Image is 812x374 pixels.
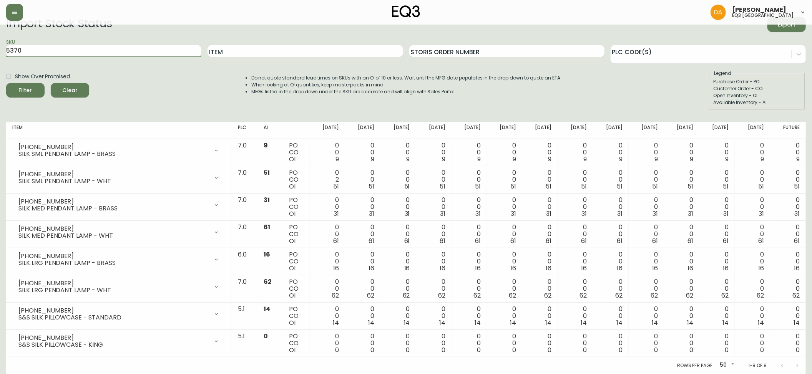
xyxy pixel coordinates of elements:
div: 0 0 [493,333,516,354]
th: [DATE] [416,122,452,139]
span: 62 [651,291,658,300]
div: 50 [717,359,736,372]
div: 0 0 [528,142,551,163]
div: 0 0 [706,224,729,245]
div: S&S SILK PILLOWCASE - KING [18,341,209,348]
span: Show Over Promised [15,73,70,81]
div: 0 0 [316,251,339,272]
span: 62 [473,291,481,300]
span: 61 [687,237,693,245]
span: OI [289,209,296,218]
span: 51 [369,182,374,191]
div: 0 0 [599,142,623,163]
div: 0 0 [422,197,445,217]
th: Future [770,122,806,139]
span: 16 [510,264,516,273]
th: [DATE] [629,122,664,139]
div: [PHONE_NUMBER] [18,307,209,314]
div: 0 0 [387,306,410,326]
div: SILK LRG PENDANT LAMP - WHT [18,287,209,294]
div: PO CO [289,224,304,245]
div: 0 0 [387,197,410,217]
div: 0 0 [777,169,800,190]
div: 0 0 [493,169,516,190]
div: 0 0 [493,197,516,217]
th: AI [258,122,283,139]
span: 9 [761,155,764,164]
div: 0 0 [706,197,729,217]
span: 61 [652,237,658,245]
div: 0 0 [670,142,693,163]
span: 51 [723,182,729,191]
div: 0 0 [387,169,410,190]
div: 0 0 [741,251,764,272]
div: [PHONE_NUMBER]SILK MED PENDANT LAMP - WHT [12,224,226,241]
span: 61 [759,237,764,245]
th: [DATE] [593,122,629,139]
div: 0 0 [706,169,729,190]
span: 62 [367,291,374,300]
div: 0 0 [635,224,658,245]
span: 31 [546,209,552,218]
div: 0 0 [777,142,800,163]
div: 0 0 [387,142,410,163]
img: dd1a7e8db21a0ac8adbf82b84ca05374 [711,5,726,20]
span: OI [289,237,296,245]
div: 0 0 [777,306,800,326]
div: 0 0 [528,251,551,272]
div: PO CO [289,197,304,217]
span: 62 [545,291,552,300]
td: 7.0 [232,221,258,248]
span: OI [289,264,296,273]
span: 62 [757,291,764,300]
span: 9 [619,155,623,164]
span: 9 [371,155,374,164]
div: 0 0 [493,306,516,326]
div: 0 0 [670,224,693,245]
th: [DATE] [310,122,345,139]
div: 0 0 [316,224,339,245]
div: 0 0 [564,142,587,163]
span: 14 [581,318,587,327]
span: 14 [616,318,623,327]
span: OI [289,291,296,300]
span: 9 [584,155,587,164]
span: 9 [335,155,339,164]
div: 0 0 [422,224,445,245]
div: SILK SML PENDANT LAMP - WHT [18,178,209,185]
span: 61 [475,237,481,245]
div: 0 2 [316,169,339,190]
span: 51 [546,182,552,191]
th: [DATE] [380,122,416,139]
span: 62 [792,291,800,300]
span: 14 [723,318,729,327]
div: 0 0 [564,224,587,245]
div: 0 0 [458,142,481,163]
span: 51 [440,182,445,191]
div: 0 0 [458,169,481,190]
span: 62 [509,291,516,300]
div: 0 0 [458,333,481,354]
span: 61 [264,223,271,232]
div: 0 0 [564,306,587,326]
div: 0 0 [422,278,445,299]
div: 0 0 [387,333,410,354]
div: 0 0 [351,169,374,190]
td: 7.0 [232,166,258,194]
span: 61 [404,237,410,245]
div: 0 0 [528,197,551,217]
span: 61 [581,237,587,245]
span: 62 [264,277,272,286]
span: 16 [264,250,271,259]
div: 0 0 [777,251,800,272]
span: 31 [369,209,374,218]
span: 61 [510,237,516,245]
span: 51 [581,182,587,191]
span: 51 [333,182,339,191]
span: 31 [617,209,623,218]
span: 61 [369,237,374,245]
div: 0 0 [635,197,658,217]
div: 0 0 [387,278,410,299]
div: 0 0 [493,251,516,272]
div: [PHONE_NUMBER]SILK SML PENDANT LAMP - WHT [12,169,226,186]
